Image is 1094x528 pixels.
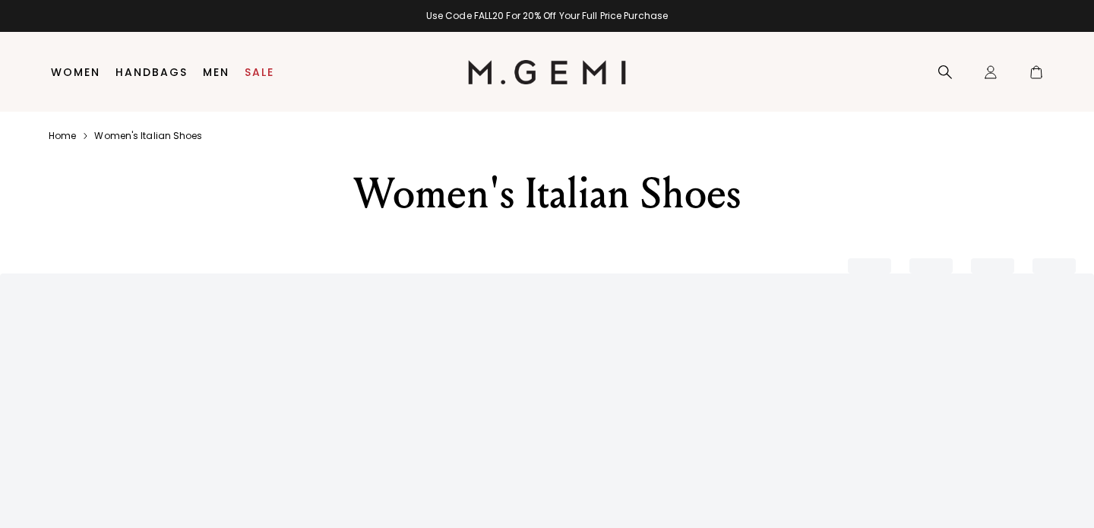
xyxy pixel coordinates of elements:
[468,60,627,84] img: M.Gemi
[115,66,188,78] a: Handbags
[94,130,202,142] a: Women's italian shoes
[283,166,811,221] div: Women's Italian Shoes
[203,66,229,78] a: Men
[51,66,100,78] a: Women
[49,130,76,142] a: Home
[245,66,274,78] a: Sale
